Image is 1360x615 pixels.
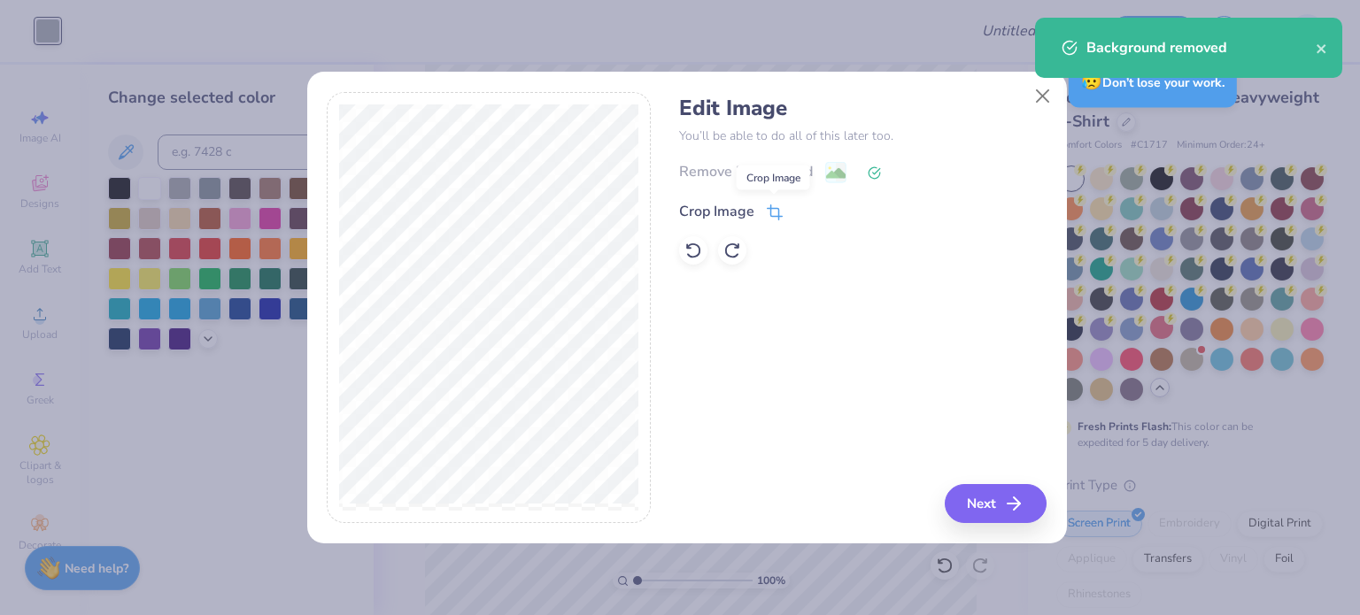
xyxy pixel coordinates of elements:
button: close [1316,37,1328,58]
p: You’ll be able to do all of this later too. [679,127,1047,145]
div: Crop Image [679,201,754,222]
div: Don’t lose your work. [1069,57,1237,107]
div: Crop Image [737,165,810,190]
button: Next [945,484,1047,523]
button: Close [1025,80,1059,113]
h4: Edit Image [679,96,1047,121]
div: Background removed [1086,37,1316,58]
